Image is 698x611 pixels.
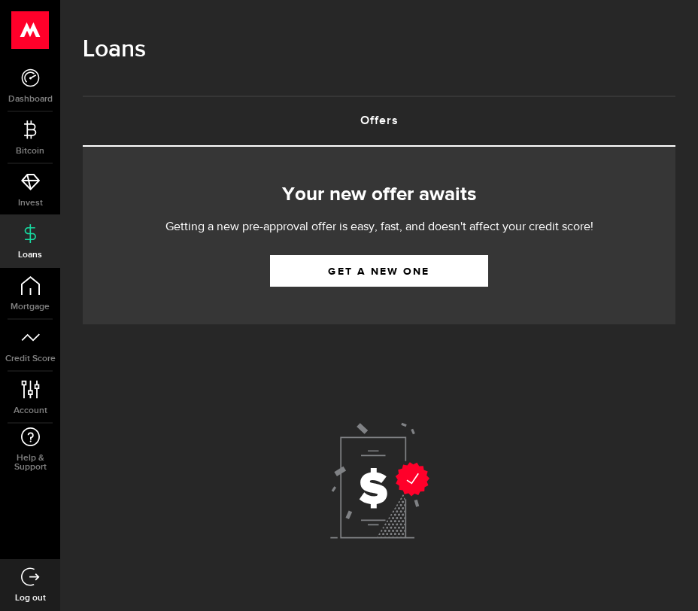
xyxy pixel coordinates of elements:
[270,255,488,287] a: Get a new one
[120,218,639,236] p: Getting a new pre-approval offer is easy, fast, and doesn't affect your credit score!
[105,179,653,211] h2: Your new offer awaits
[83,96,675,147] ul: Tabs Navigation
[635,548,698,611] iframe: LiveChat chat widget
[83,97,675,145] a: Offers
[83,30,675,69] h1: Loans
